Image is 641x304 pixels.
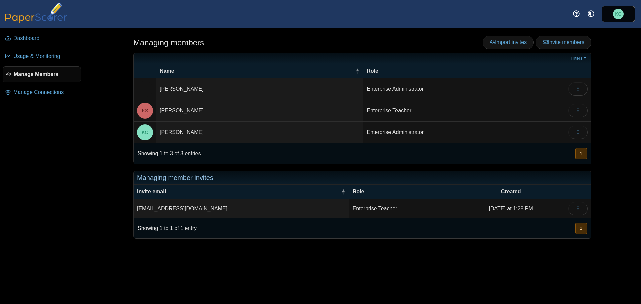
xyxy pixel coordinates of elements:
[489,206,533,211] time: Sep 18, 2025 at 1:28 PM
[367,68,378,74] span: Role
[341,185,345,199] span: Invite email : Activate to invert sorting
[575,223,587,234] nav: pagination
[134,218,197,238] div: Showing 1 to 1 of 1 entry
[575,148,587,159] nav: pagination
[142,130,148,135] span: Kevin Clough
[615,12,621,16] span: Kevin Clough
[543,39,584,45] span: Invite members
[349,199,457,218] td: Enterprise Teacher
[3,84,81,100] a: Manage Connections
[13,53,78,60] span: Usage & Monitoring
[602,6,635,22] a: Kevin Clough
[133,37,204,48] h1: Managing members
[134,143,201,164] div: Showing 1 to 3 of 3 entries
[3,18,69,24] a: PaperScorer
[575,223,587,234] button: 1
[134,171,591,185] div: Managing member invites
[575,148,587,159] button: 1
[367,129,424,135] span: Enterprise Administrator
[3,3,69,23] img: PaperScorer
[536,36,591,49] a: Invite members
[3,66,81,82] a: Manage Members
[13,89,78,96] span: Manage Connections
[137,103,153,119] span: Karen Stein
[156,78,363,100] td: [PERSON_NAME]
[3,30,81,46] a: Dashboard
[137,81,153,97] span: Chris Howatt
[353,189,364,194] span: Role
[490,39,527,45] span: Import invites
[142,108,148,113] span: Karen Stein
[569,55,589,62] a: Filters
[134,199,349,218] td: [EMAIL_ADDRESS][DOMAIN_NAME]
[483,36,534,49] a: Import invites
[156,100,363,122] td: [PERSON_NAME]
[137,189,166,194] span: Invite email
[501,189,521,194] span: Created
[367,108,411,113] span: Enterprise Teacher
[137,124,153,140] span: Kevin Clough
[355,64,359,78] span: Name : Activate to invert sorting
[156,122,363,143] td: [PERSON_NAME]
[3,48,81,64] a: Usage & Monitoring
[367,86,424,92] span: Enterprise Administrator
[613,9,624,19] span: Kevin Clough
[160,68,174,74] span: Name
[137,81,153,97] img: ps.Cr07iTQyhowsecUX
[13,35,78,42] span: Dashboard
[14,71,78,78] span: Manage Members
